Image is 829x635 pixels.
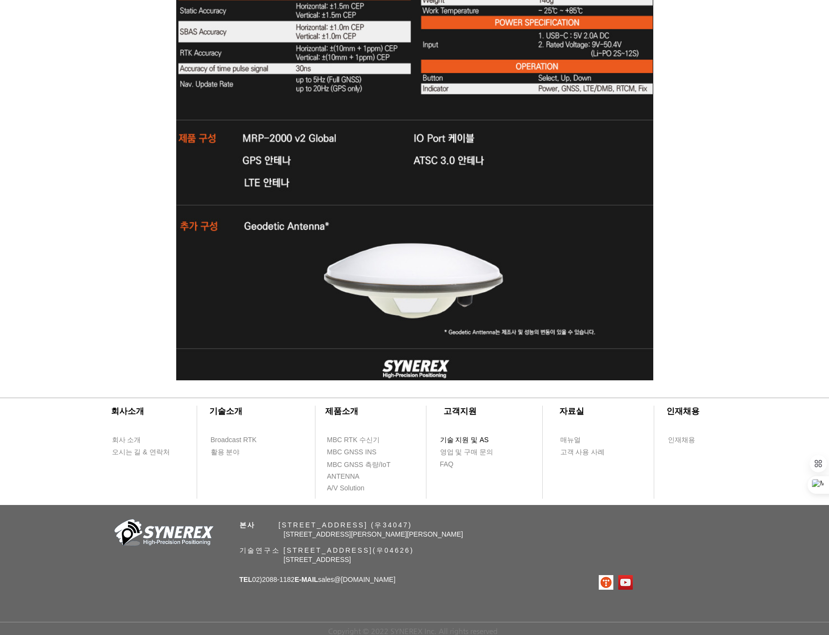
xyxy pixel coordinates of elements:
[111,407,144,416] span: ​회사소개
[327,470,383,483] a: ANTENNA
[239,576,252,583] span: TEL
[327,435,380,445] span: MBC RTK 수신기
[209,407,242,416] span: ​기술소개
[599,575,633,590] ul: SNS 모음
[443,407,477,416] span: ​고객지원
[560,448,605,457] span: 고객 사용 사례
[327,446,387,458] a: MBC GNSS INS
[560,446,616,458] a: 고객 사용 사례
[111,434,167,446] a: 회사 소개
[327,459,412,471] a: MBC GNSS 측량/IoT
[239,521,412,529] span: ​ [STREET_ADDRESS] (우34047)
[112,448,170,457] span: 오시는 길 & 연락처
[211,435,257,445] span: Broadcast RTK
[559,407,584,416] span: ​자료실
[327,484,365,493] span: A/V Solution
[109,518,216,550] img: 회사_로고-removebg-preview.png
[284,530,463,538] span: [STREET_ADDRESS][PERSON_NAME][PERSON_NAME]
[239,546,414,554] span: 기술연구소 [STREET_ADDRESS](우04626)
[327,472,360,482] span: ANTENNA
[325,407,358,416] span: ​제품소개
[599,575,613,590] img: 티스토리로고
[560,435,581,445] span: 매뉴얼
[239,576,396,583] span: 02)2088-1182 sales
[618,575,633,590] img: 유튜브 사회 아이콘
[327,448,377,457] span: MBC GNSS INS
[440,458,496,470] a: FAQ
[717,593,829,635] iframe: Wix Chat
[210,446,266,458] a: 활용 분야
[111,446,177,458] a: 오시는 길 & 연락처
[328,627,497,635] span: Copyright © 2022 SYNEREX Inc. All rights reserved
[440,460,454,469] span: FAQ
[440,434,513,446] a: 기술 지원 및 AS
[112,435,141,445] span: 회사 소개
[334,576,395,583] a: @[DOMAIN_NAME]
[211,448,240,457] span: 활용 분야
[440,446,496,458] a: 영업 및 구매 문의
[440,435,489,445] span: 기술 지원 및 AS
[666,407,700,416] span: ​인재채용
[295,576,318,583] span: E-MAIL
[668,435,695,445] span: 인재채용
[667,434,714,446] a: 인재채용
[239,521,256,529] span: 본사
[327,482,383,494] a: A/V Solution
[327,460,391,470] span: MBC GNSS 측량/IoT
[210,434,266,446] a: Broadcast RTK
[284,556,351,563] span: [STREET_ADDRESS]
[560,434,616,446] a: 매뉴얼
[327,434,400,446] a: MBC RTK 수신기
[440,448,494,457] span: 영업 및 구매 문의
